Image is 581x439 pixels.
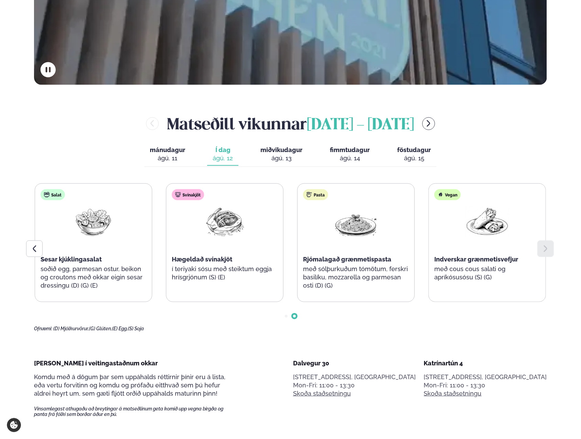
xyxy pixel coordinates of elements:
p: [STREET_ADDRESS], [GEOGRAPHIC_DATA] [424,373,547,381]
div: ágú. 12 [213,154,233,162]
img: salad.svg [44,192,49,197]
p: soðið egg, parmesan ostur, beikon og croutons með okkar eigin sesar dressingu (D) (G) (E) [41,265,146,290]
span: Go to slide 2 [293,315,296,318]
button: föstudagur ágú. 15 [392,143,436,166]
button: menu-btn-left [146,117,159,130]
span: (S) Soja [128,326,144,331]
div: Dalvegur 30 [293,359,416,367]
span: Rjómalagað grænmetispasta [303,256,391,263]
span: (D) Mjólkurvörur, [53,326,89,331]
a: Cookie settings [7,418,21,432]
button: fimmtudagur ágú. 14 [324,143,375,166]
a: Skoða staðsetningu [424,389,482,398]
span: (E) Egg, [112,326,128,331]
span: [DATE] - [DATE] [307,118,414,133]
div: Vegan [434,189,461,200]
p: með cous cous salati og apríkósusósu (S) (G) [434,265,540,281]
img: pasta.svg [306,192,312,197]
span: mánudagur [150,146,185,153]
span: Ofnæmi: [34,326,52,331]
button: mánudagur ágú. 11 [144,143,191,166]
span: Hægeldað svínakjöt [172,256,232,263]
div: ágú. 15 [397,154,431,162]
div: Katrínartún 4 [424,359,547,367]
span: föstudagur [397,146,431,153]
span: Vinsamlegast athugaðu að breytingar á matseðlinum geta komið upp vegna birgða og panta frá fólki ... [34,406,235,417]
img: Wraps.png [465,206,509,238]
div: Salat [41,189,65,200]
span: Í dag [213,146,233,154]
span: [PERSON_NAME] í veitingastaðnum okkar [34,360,158,367]
span: fimmtudagur [330,146,370,153]
div: ágú. 13 [260,154,302,162]
div: Mon-Fri: 11:00 - 13:30 [424,381,547,389]
button: menu-btn-right [422,117,435,130]
img: pork.svg [175,192,181,197]
p: með sólþurkuðum tómötum, ferskri basilíku, mozzarella og parmesan osti (D) (G) [303,265,409,290]
img: Vegan.svg [438,192,443,197]
button: miðvikudagur ágú. 13 [255,143,308,166]
p: [STREET_ADDRESS], [GEOGRAPHIC_DATA] [293,373,416,381]
img: Pork-Meat.png [203,206,247,238]
div: ágú. 14 [330,154,370,162]
div: Pasta [303,189,328,200]
div: Svínakjöt [172,189,204,200]
span: Indverskar grænmetisvefjur [434,256,518,263]
span: miðvikudagur [260,146,302,153]
a: Skoða staðsetningu [293,389,351,398]
img: Spagetti.png [334,206,378,238]
span: Go to slide 1 [285,315,288,318]
div: Mon-Fri: 11:00 - 13:30 [293,381,416,389]
img: Salad.png [71,206,115,238]
span: Sesar kjúklingasalat [41,256,102,263]
div: ágú. 11 [150,154,185,162]
span: Komdu með á dögum þar sem uppáhalds réttirnir þínir eru á lista, eða vertu forvitinn og komdu og ... [34,373,225,397]
button: Í dag ágú. 12 [207,143,238,166]
h2: Matseðill vikunnar [167,113,414,135]
span: (G) Glúten, [89,326,112,331]
p: í teriyaki sósu með steiktum eggja hrísgrjónum (S) (E) [172,265,278,281]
